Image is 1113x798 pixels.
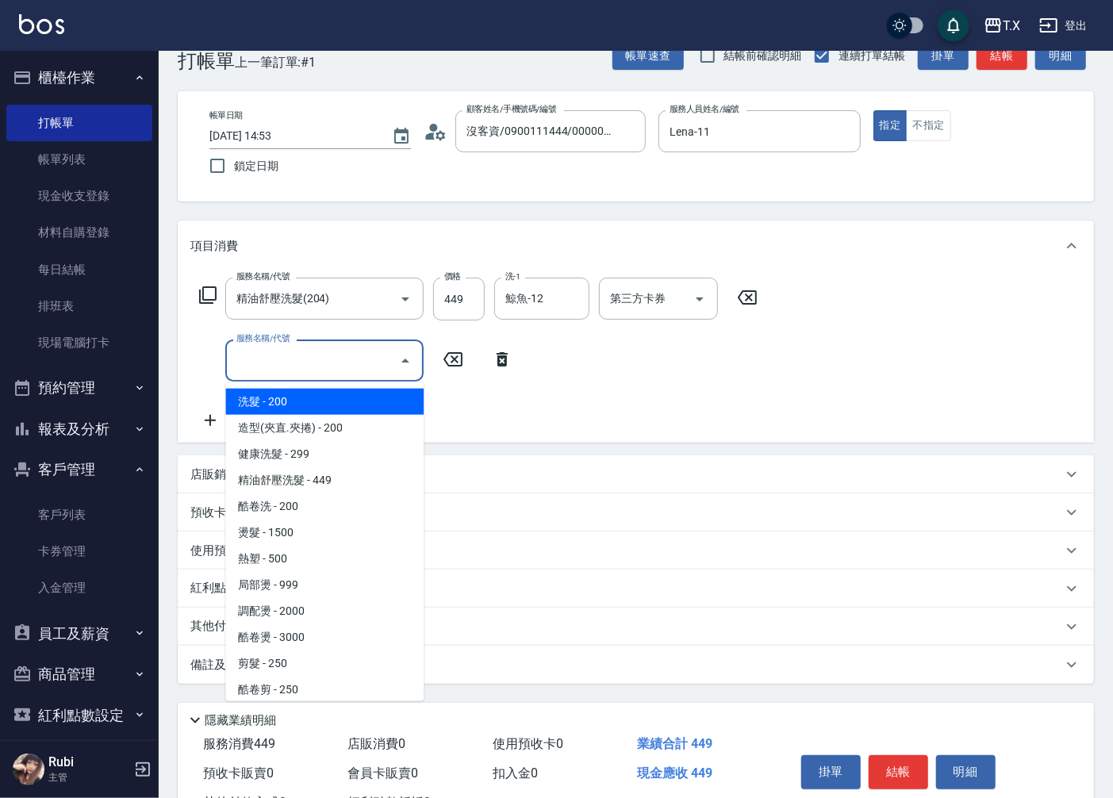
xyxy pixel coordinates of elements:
a: 入金管理 [6,570,152,606]
span: 熱塑 - 500 [225,546,424,572]
p: 其他付款方式 [190,618,336,635]
div: 項目消費 [178,221,1094,271]
span: 服務消費 449 [203,736,275,751]
span: 業績合計 449 [638,736,713,751]
a: 卡券管理 [6,533,152,570]
span: 會員卡販賣 0 [348,765,419,781]
span: 剪髮 - 250 [225,650,424,677]
button: 指定 [873,110,908,141]
button: save [938,10,969,41]
span: 酷卷剪 - 250 [225,677,424,703]
span: 鎖定日期 [234,158,278,175]
div: 備註及來源 [178,646,1094,684]
img: Person [13,754,44,785]
span: 燙髮 - 1500 [225,520,424,546]
p: 隱藏業績明細 [205,712,276,729]
p: 預收卡販賣 [190,505,250,521]
button: 櫃檯作業 [6,57,152,98]
span: 健康洗髮 - 299 [225,441,424,467]
a: 打帳單 [6,105,152,141]
button: 紅利點數設定 [6,695,152,736]
button: 客戶管理 [6,449,152,490]
span: 使用預收卡 0 [493,736,563,751]
span: 預收卡販賣 0 [203,765,274,781]
button: 掛單 [801,755,861,788]
button: 員工及薪資 [6,613,152,654]
div: 紅利點數剩餘點數: 172640換算比率: 1 [178,570,1094,608]
a: 每日結帳 [6,251,152,288]
div: 店販銷售 [178,455,1094,493]
span: 連續打單結帳 [839,48,905,64]
button: 結帳 [977,41,1027,71]
button: 掛單 [918,41,969,71]
span: 精油舒壓洗髮 - 449 [225,467,424,493]
button: 登出 [1033,11,1094,40]
p: 紅利點數 [190,580,356,597]
button: 不指定 [906,110,950,141]
a: 材料自購登錄 [6,214,152,251]
button: 結帳 [869,755,928,788]
button: 商品管理 [6,654,152,695]
span: 現金應收 449 [638,765,713,781]
label: 價格 [444,270,461,282]
span: 結帳前確認明細 [724,48,802,64]
label: 服務名稱/代號 [236,270,290,282]
label: 顧客姓名/手機號碼/編號 [466,103,557,115]
p: 主管 [48,770,129,785]
img: Logo [19,14,64,34]
button: Open [393,286,418,312]
span: 酷卷燙 - 3000 [225,624,424,650]
span: 調配燙 - 2000 [225,598,424,624]
button: Close [393,348,418,374]
input: YYYY/MM/DD hh:mm [209,123,376,149]
span: 局部燙 - 999 [225,572,424,598]
button: Open [687,286,712,312]
span: 扣入金 0 [493,765,538,781]
button: T.X [977,10,1027,42]
span: 酷卷洗 - 200 [225,493,424,520]
a: 現場電腦打卡 [6,324,152,361]
h3: 打帳單 [178,50,235,72]
span: 店販消費 0 [348,736,406,751]
label: 服務人員姓名/編號 [670,103,739,115]
p: 使用預收卡 [190,543,250,559]
h5: Rubi [48,754,129,770]
span: 洗髮 - 200 [225,389,424,415]
button: 帳單速查 [612,41,684,71]
a: 現金收支登錄 [6,178,152,214]
button: Choose date, selected date is 2025-09-18 [382,117,420,155]
button: 預約管理 [6,367,152,409]
label: 帳單日期 [209,109,243,121]
div: 其他付款方式入金可用餘額: 0 [178,608,1094,646]
a: 排班表 [6,288,152,324]
button: 明細 [936,755,996,788]
button: 報表及分析 [6,409,152,450]
p: 店販銷售 [190,466,238,483]
span: 造型(夾直.夾捲) - 200 [225,415,424,441]
p: 項目消費 [190,238,238,255]
a: 客戶列表 [6,497,152,533]
div: 使用預收卡 [178,531,1094,570]
div: T.X [1003,16,1020,36]
button: 明細 [1035,41,1086,71]
div: 預收卡販賣 [178,493,1094,531]
label: 洗-1 [505,270,520,282]
p: 備註及來源 [190,657,250,673]
span: 上一筆訂單:#1 [235,52,317,72]
a: 帳單列表 [6,141,152,178]
label: 服務名稱/代號 [236,332,290,344]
